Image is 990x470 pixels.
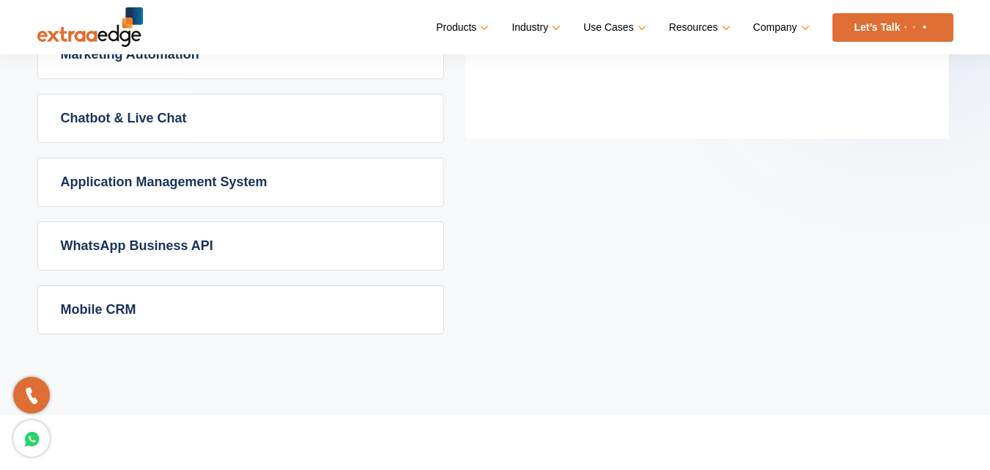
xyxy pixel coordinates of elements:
a: Chatbot & Live Chat [38,95,443,142]
a: Industry [511,17,558,38]
a: Products [436,17,486,38]
a: WhatsApp Business API [38,222,443,270]
a: Application Management System [38,158,443,206]
a: Marketing Automation [38,31,443,78]
a: Mobile CRM [38,286,443,334]
a: Resources [669,17,728,38]
a: Company [753,17,807,38]
a: Use Cases [583,17,643,38]
a: Let’s Talk [832,13,953,42]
